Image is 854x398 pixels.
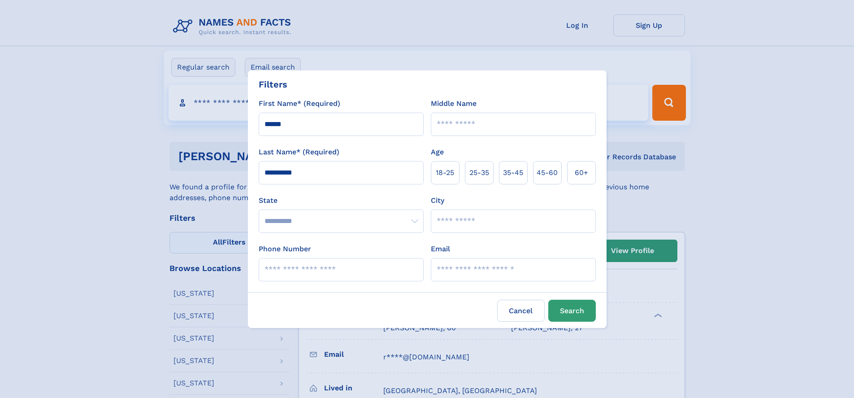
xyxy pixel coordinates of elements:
[431,244,450,254] label: Email
[431,98,477,109] label: Middle Name
[259,195,424,206] label: State
[431,147,444,157] label: Age
[575,167,588,178] span: 60+
[259,98,340,109] label: First Name* (Required)
[497,300,545,322] label: Cancel
[259,147,339,157] label: Last Name* (Required)
[548,300,596,322] button: Search
[469,167,489,178] span: 25‑35
[431,195,444,206] label: City
[503,167,523,178] span: 35‑45
[259,78,287,91] div: Filters
[259,244,311,254] label: Phone Number
[436,167,454,178] span: 18‑25
[537,167,558,178] span: 45‑60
